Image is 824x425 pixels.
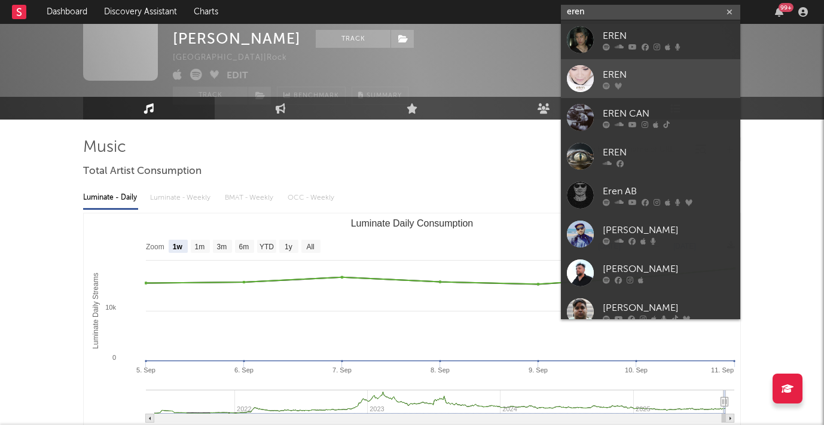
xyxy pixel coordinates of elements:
[227,69,248,84] button: Edit
[285,243,292,251] text: 1y
[136,366,155,374] text: 5. Sep
[625,366,648,374] text: 10. Sep
[91,273,100,348] text: Luminate Daily Streams
[173,51,301,65] div: [GEOGRAPHIC_DATA] | Rock
[561,176,740,215] a: Eren AB
[83,164,202,179] span: Total Artist Consumption
[195,243,205,251] text: 1m
[217,243,227,251] text: 3m
[603,184,734,198] div: Eren AB
[603,301,734,315] div: [PERSON_NAME]
[112,354,116,361] text: 0
[561,20,740,59] a: EREN
[603,223,734,237] div: [PERSON_NAME]
[173,243,183,251] text: 1w
[105,304,116,311] text: 10k
[239,243,249,251] text: 6m
[173,87,248,105] button: Track
[775,7,783,17] button: 99+
[332,366,352,374] text: 7. Sep
[561,292,740,331] a: [PERSON_NAME]
[294,89,339,103] span: Benchmark
[603,145,734,160] div: EREN
[306,243,314,251] text: All
[277,87,346,105] a: Benchmark
[603,68,734,82] div: EREN
[603,106,734,121] div: EREN CAN
[234,366,254,374] text: 6. Sep
[561,5,740,20] input: Search for artists
[603,262,734,276] div: [PERSON_NAME]
[603,29,734,43] div: EREN
[561,98,740,137] a: EREN CAN
[83,188,138,208] div: Luminate - Daily
[561,215,740,253] a: [PERSON_NAME]
[711,366,734,374] text: 11. Sep
[316,30,390,48] button: Track
[779,3,794,12] div: 99 +
[352,87,408,105] button: Summary
[529,366,548,374] text: 9. Sep
[561,59,740,98] a: EREN
[561,137,740,176] a: EREN
[173,30,301,48] div: [PERSON_NAME]
[561,253,740,292] a: [PERSON_NAME]
[431,366,450,374] text: 8. Sep
[146,243,164,251] text: Zoom
[367,93,402,99] span: Summary
[260,243,274,251] text: YTD
[351,218,474,228] text: Luminate Daily Consumption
